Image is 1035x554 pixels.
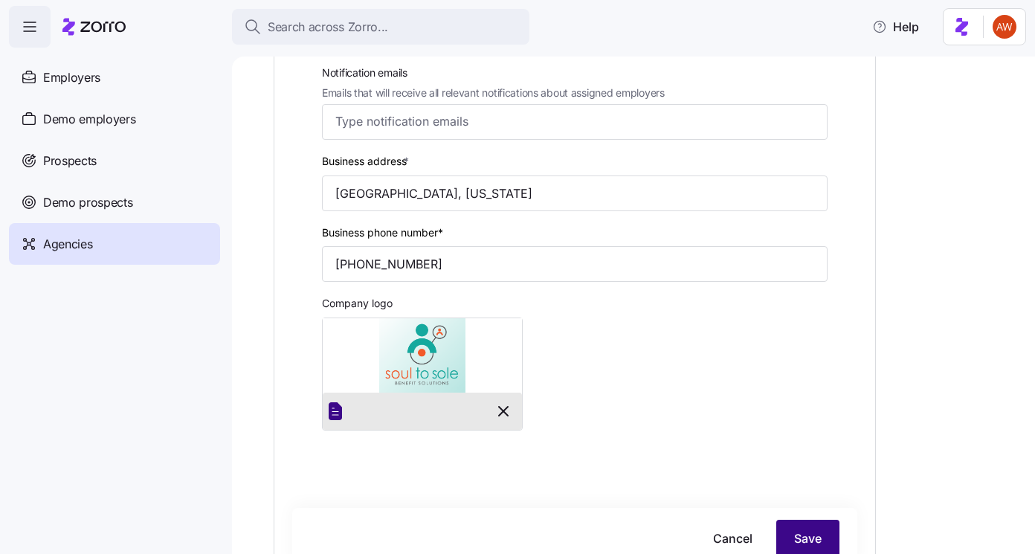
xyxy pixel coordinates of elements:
[268,18,388,36] span: Search across Zorro...
[322,246,828,282] input: Phone number
[43,235,92,254] span: Agencies
[43,110,136,129] span: Demo employers
[322,225,443,241] label: Business phone number*
[232,9,529,45] button: Search across Zorro...
[993,15,1016,39] img: 3c671664b44671044fa8929adf5007c6
[43,152,97,170] span: Prospects
[322,85,665,101] span: Emails that will receive all relevant notifications about assigned employers
[9,98,220,140] a: Demo employers
[9,223,220,265] a: Agencies
[322,153,412,170] label: Business address
[9,57,220,98] a: Employers
[43,193,133,212] span: Demo prospects
[794,529,822,547] span: Save
[335,112,787,131] input: Type notification emails
[713,529,752,547] span: Cancel
[9,181,220,223] a: Demo prospects
[872,18,919,36] span: Help
[322,296,393,311] span: Company logo
[323,318,522,393] img: Preview
[322,65,665,81] span: Notification emails
[43,68,100,87] span: Employers
[322,175,828,211] input: Agency business address
[9,140,220,181] a: Prospects
[860,12,931,42] button: Help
